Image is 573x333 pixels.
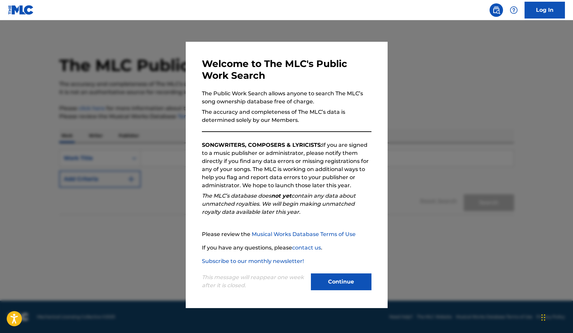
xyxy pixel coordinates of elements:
div: Drag [541,307,545,328]
p: The accuracy and completeness of The MLC’s data is determined solely by our Members. [202,108,371,124]
img: search [492,6,500,14]
a: Log In [525,2,565,19]
p: This message will reappear one week after it is closed. [202,273,307,290]
a: Subscribe to our monthly newsletter! [202,258,304,264]
p: The Public Work Search allows anyone to search The MLC’s song ownership database free of charge. [202,90,371,106]
a: contact us [292,244,321,251]
img: help [510,6,518,14]
p: If you are signed to a music publisher or administrator, please notify them directly if you find ... [202,141,371,190]
img: MLC Logo [8,5,34,15]
p: Please review the [202,230,371,238]
div: Help [507,3,521,17]
button: Continue [311,273,371,290]
p: If you have any questions, please . [202,244,371,252]
strong: SONGWRITERS, COMPOSERS & LYRICISTS: [202,142,322,148]
em: The MLC’s database does contain any data about unmatched royalties. We will begin making unmatche... [202,193,356,215]
strong: not yet [271,193,291,199]
h3: Welcome to The MLC's Public Work Search [202,58,371,81]
iframe: Chat Widget [539,301,573,333]
a: Public Search [490,3,503,17]
a: Musical Works Database Terms of Use [252,231,356,237]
